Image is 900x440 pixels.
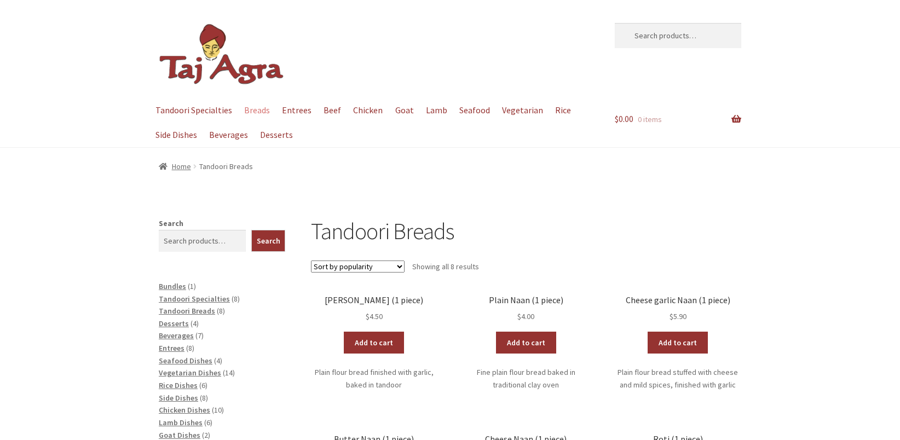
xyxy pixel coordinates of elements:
span: 8 [234,294,238,304]
a: Add to cart: “Garlic Naan (1 piece)” [344,332,404,354]
a: Plain Naan (1 piece) $4.00 [463,295,589,323]
span: 7 [198,331,201,340]
span: 1 [190,281,194,291]
span: 4 [216,356,220,366]
a: Vegetarian Dishes [159,368,221,378]
label: Search [159,218,183,228]
bdi: 4.00 [517,311,534,321]
a: Desserts [255,123,298,147]
span: 8 [219,306,223,316]
span: 8 [202,393,206,403]
nav: Primary Navigation [159,98,589,147]
a: Rice Dishes [159,380,198,390]
span: $ [670,311,673,321]
a: Desserts [159,319,189,328]
a: Bundles [159,281,186,291]
a: Beverages [159,331,194,340]
a: Vegetarian [497,98,549,123]
a: $0.00 0 items [615,98,741,141]
a: Entrees [159,343,184,353]
h2: [PERSON_NAME] (1 piece) [311,295,437,305]
button: Search [251,230,286,252]
a: Chicken Dishes [159,405,210,415]
a: Add to cart: “Plain Naan (1 piece)” [496,332,556,354]
a: Tandoori Breads [159,306,215,316]
a: Lamb [420,98,452,123]
a: Side Dishes [150,123,202,147]
span: 6 [201,380,205,390]
a: Seafood Dishes [159,356,212,366]
h2: Plain Naan (1 piece) [463,295,589,305]
span: 2 [204,430,208,440]
p: Plain flour bread finished with garlic, baked in tandoor [311,366,437,391]
a: Rice [550,98,576,123]
span: 14 [225,368,233,378]
a: [PERSON_NAME] (1 piece) $4.50 [311,295,437,323]
a: Entrees [276,98,316,123]
input: Search products… [159,230,246,252]
a: Breads [239,98,275,123]
span: 0 items [638,114,662,124]
a: Beef [319,98,347,123]
img: Dickson | Taj Agra Indian Restaurant [159,23,285,86]
a: Tandoori Specialties [150,98,237,123]
span: $ [517,311,521,321]
a: Seafood [454,98,495,123]
a: Beverages [204,123,253,147]
span: / [191,160,199,173]
p: Showing all 8 results [412,258,479,275]
span: 10 [214,405,222,415]
a: Goat [390,98,419,123]
a: Tandoori Specialties [159,294,230,304]
span: $ [615,113,619,124]
bdi: 5.90 [670,311,686,321]
a: Goat Dishes [159,430,200,440]
a: Lamb Dishes [159,418,203,427]
select: Shop order [311,260,405,273]
h2: Cheese garlic Naan (1 piece) [615,295,741,305]
span: 8 [188,343,192,353]
input: Search products… [615,23,741,48]
a: Add to cart: “Cheese garlic Naan (1 piece)” [648,332,708,354]
p: Plain flour bread stuffed with cheese and mild spices, finished with garlic [615,366,741,391]
a: Home [159,161,191,171]
h1: Tandoori Breads [311,217,741,245]
nav: breadcrumbs [159,160,741,173]
a: Chicken [348,98,388,123]
a: Cheese garlic Naan (1 piece) $5.90 [615,295,741,323]
p: Fine plain flour bread baked in traditional clay oven [463,366,589,391]
bdi: 4.50 [366,311,383,321]
a: Side Dishes [159,393,198,403]
span: 4 [193,319,197,328]
span: 0.00 [615,113,633,124]
span: 6 [206,418,210,427]
span: $ [366,311,370,321]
